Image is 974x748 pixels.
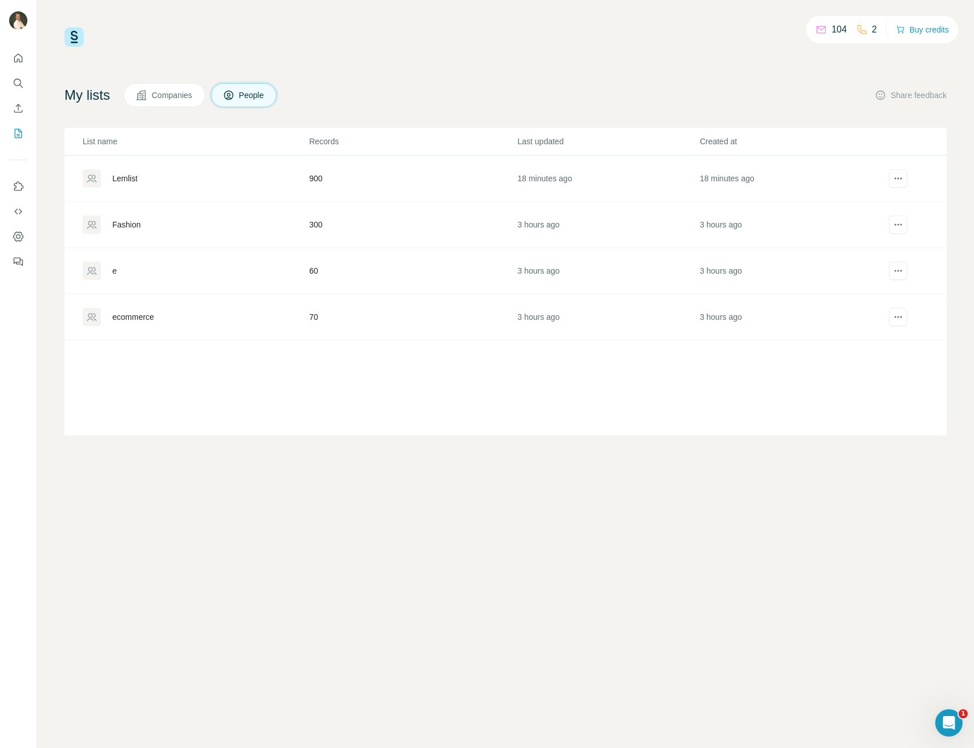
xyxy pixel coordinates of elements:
div: ecommerce [112,311,154,323]
td: 18 minutes ago [699,156,882,202]
td: 18 minutes ago [517,156,699,202]
button: Feedback [9,251,27,272]
td: 3 hours ago [517,248,699,294]
img: Surfe Logo [64,27,84,47]
button: actions [889,308,907,326]
td: 3 hours ago [517,294,699,340]
button: Use Surfe API [9,201,27,222]
button: Dashboard [9,226,27,247]
button: My lists [9,123,27,144]
td: 3 hours ago [699,294,882,340]
p: 2 [872,23,877,36]
p: List name [83,136,308,147]
p: Records [309,136,516,147]
td: 3 hours ago [699,202,882,248]
span: 1 [959,709,968,718]
td: 60 [309,248,517,294]
td: 300 [309,202,517,248]
td: 900 [309,156,517,202]
button: actions [889,216,907,234]
p: Created at [700,136,881,147]
button: Use Surfe on LinkedIn [9,176,27,197]
button: Quick start [9,48,27,68]
button: actions [889,262,907,280]
td: 70 [309,294,517,340]
p: Last updated [517,136,699,147]
button: Share feedback [875,90,947,101]
div: e [112,265,117,277]
button: Enrich CSV [9,98,27,119]
span: Companies [152,90,193,101]
h4: My lists [64,86,110,104]
button: actions [889,169,907,188]
div: Fashion [112,219,141,230]
td: 3 hours ago [517,202,699,248]
span: People [239,90,265,101]
button: Buy credits [896,22,949,38]
img: Avatar [9,11,27,30]
td: 3 hours ago [699,248,882,294]
button: Search [9,73,27,93]
div: Lemlist [112,173,137,184]
p: 104 [831,23,847,36]
iframe: Intercom live chat [935,709,963,737]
